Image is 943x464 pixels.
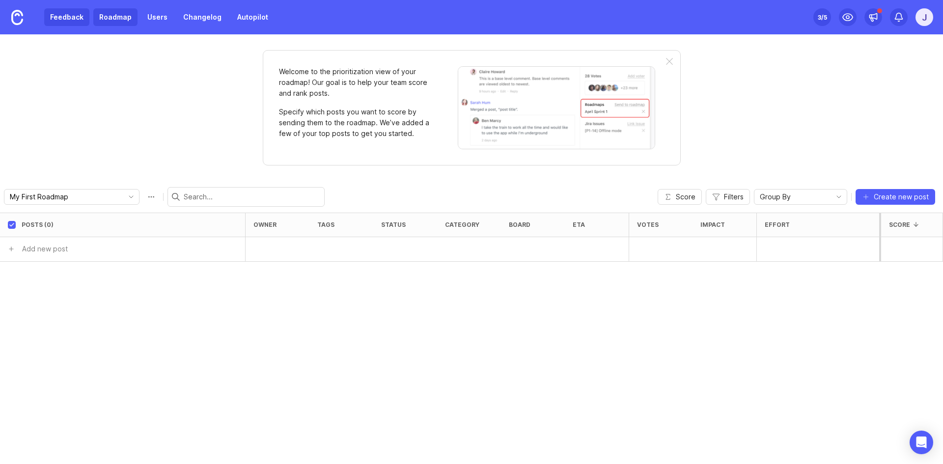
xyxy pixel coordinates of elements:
[658,189,702,205] button: Score
[381,221,406,228] div: status
[93,8,138,26] a: Roadmap
[676,192,695,202] span: Score
[253,221,277,228] div: owner
[231,8,274,26] a: Autopilot
[700,221,725,228] div: Impact
[143,189,159,205] button: Roadmap options
[874,192,929,202] span: Create new post
[123,193,139,201] svg: toggle icon
[22,244,68,254] div: Add new post
[22,221,54,228] div: Posts (0)
[177,8,227,26] a: Changelog
[509,221,530,228] div: board
[4,189,139,205] div: toggle menu
[279,66,433,99] p: Welcome to the prioritization view of your roadmap! Our goal is to help your team score and rank ...
[637,221,659,228] div: Votes
[915,8,933,26] button: J
[856,189,935,205] button: Create new post
[765,221,790,228] div: Effort
[889,221,910,228] div: Score
[10,191,118,202] input: My First Roadmap
[184,191,320,202] input: Search...
[279,107,433,139] p: Specify which posts you want to score by sending them to the roadmap. We’ve added a few of your t...
[44,8,89,26] a: Feedback
[760,191,791,202] span: Group By
[724,192,744,202] span: Filters
[458,66,655,149] img: When viewing a post, you can send it to a roadmap
[818,10,827,24] div: 3 /5
[754,189,847,205] div: toggle menu
[445,221,479,228] div: category
[706,189,750,205] button: Filters
[141,8,173,26] a: Users
[317,221,334,228] div: tags
[573,221,585,228] div: eta
[813,8,831,26] button: 3/5
[11,10,23,25] img: Canny Home
[831,193,847,201] svg: toggle icon
[910,431,933,454] div: Open Intercom Messenger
